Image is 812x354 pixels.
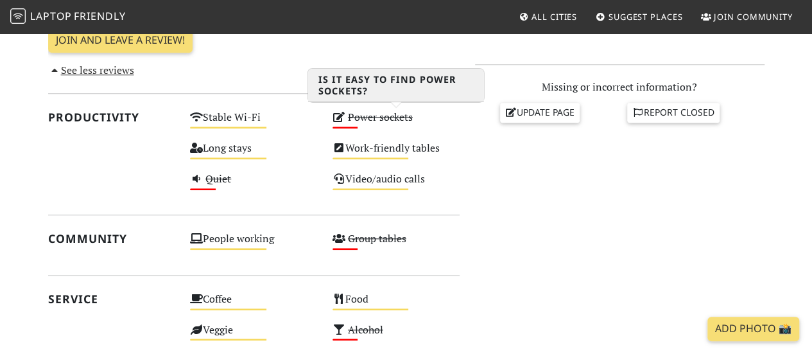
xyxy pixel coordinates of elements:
[182,108,325,139] div: Stable Wi-Fi
[48,232,175,245] h2: Community
[348,110,413,124] s: Power sockets
[48,292,175,306] h2: Service
[591,5,688,28] a: Suggest Places
[308,69,484,102] h3: Is it easy to find power sockets?
[514,5,582,28] a: All Cities
[348,231,406,245] s: Group tables
[48,28,193,53] a: Join and leave a review!
[627,103,720,122] a: Report closed
[48,63,134,77] a: See less reviews
[182,321,325,351] div: Veggie
[182,229,325,260] div: People working
[74,9,125,23] span: Friendly
[325,139,467,170] div: Work-friendly tables
[182,139,325,170] div: Long stays
[696,5,798,28] a: Join Community
[205,172,231,186] s: Quiet
[182,290,325,321] div: Coffee
[531,11,577,22] span: All Cities
[475,79,764,96] p: Missing or incorrect information?
[714,11,793,22] span: Join Community
[500,103,580,122] a: Update page
[325,290,467,321] div: Food
[348,323,383,337] s: Alcohol
[48,111,175,124] h2: Productivity
[609,11,683,22] span: Suggest Places
[325,170,467,200] div: Video/audio calls
[30,9,72,23] span: Laptop
[10,8,26,24] img: LaptopFriendly
[10,6,126,28] a: LaptopFriendly LaptopFriendly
